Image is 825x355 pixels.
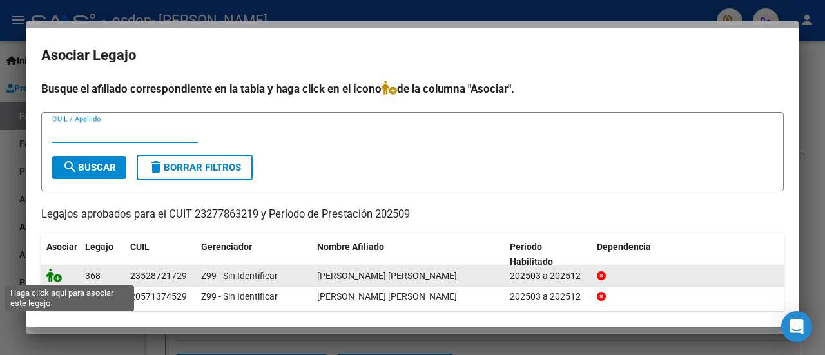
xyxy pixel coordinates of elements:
span: PEREZ TIZIANO EMANUEL [317,291,457,302]
span: Periodo Habilitado [510,242,553,267]
datatable-header-cell: Asociar [41,233,80,276]
span: Z99 - Sin Identificar [201,291,278,302]
mat-icon: delete [148,159,164,175]
h4: Busque el afiliado correspondiente en la tabla y haga click en el ícono de la columna "Asociar". [41,81,784,97]
h2: Asociar Legajo [41,43,784,68]
div: 20571374529 [130,289,187,304]
span: CUIL [130,242,150,252]
button: Borrar Filtros [137,155,253,180]
datatable-header-cell: Legajo [80,233,125,276]
datatable-header-cell: Dependencia [592,233,784,276]
span: Asociar [46,242,77,252]
mat-icon: search [63,159,78,175]
span: Legajo [85,242,113,252]
span: Dependencia [597,242,651,252]
div: 202503 a 202512 [510,289,587,304]
span: Z99 - Sin Identificar [201,271,278,281]
div: 23528721729 [130,269,187,283]
datatable-header-cell: CUIL [125,233,196,276]
div: 202503 a 202512 [510,269,587,283]
button: Buscar [52,156,126,179]
p: Legajos aprobados para el CUIT 23277863219 y Período de Prestación 202509 [41,207,784,223]
span: Nombre Afiliado [317,242,384,252]
datatable-header-cell: Periodo Habilitado [505,233,592,276]
span: 508 [85,291,101,302]
div: Open Intercom Messenger [781,311,812,342]
span: Borrar Filtros [148,162,241,173]
span: ALMARA DIAZ LAZARO HERNAN [317,271,457,281]
datatable-header-cell: Gerenciador [196,233,312,276]
span: Buscar [63,162,116,173]
datatable-header-cell: Nombre Afiliado [312,233,505,276]
span: 368 [85,271,101,281]
span: Gerenciador [201,242,252,252]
